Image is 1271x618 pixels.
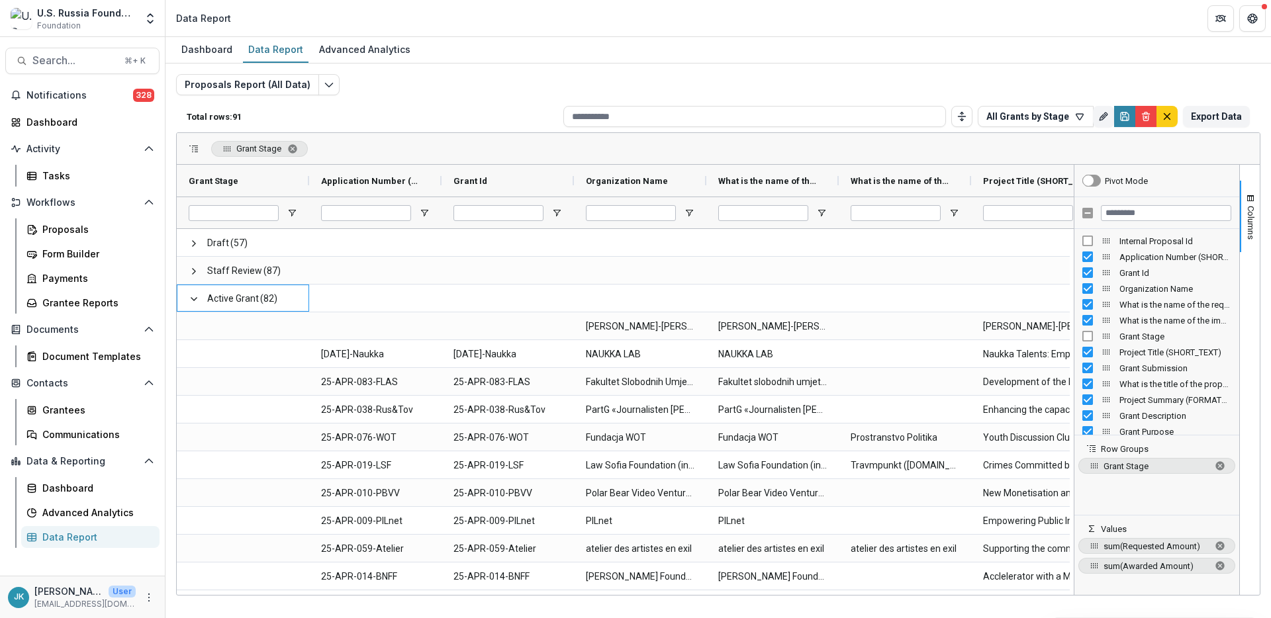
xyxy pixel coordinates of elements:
[1104,541,1209,551] span: sum(Requested Amount)
[1074,454,1239,515] div: Row Groups
[949,208,959,218] button: Open Filter Menu
[586,508,694,535] span: PILnet
[1078,458,1235,474] span: Grant Stage. Press ENTER to sort. Press DELETE to remove
[171,9,236,28] nav: breadcrumb
[42,222,149,236] div: Proposals
[419,208,430,218] button: Open Filter Menu
[21,292,160,314] a: Grantee Reports
[321,369,430,396] span: 25-APR-083-FLAS
[5,373,160,394] button: Open Contacts
[1078,558,1235,574] span: sum of Awarded Amount. Press ENTER to change the aggregation type. Press DELETE to remove
[453,369,562,396] span: 25-APR-083-FLAS
[318,74,340,95] button: Edit selected report
[983,205,1073,221] input: Project Title (SHORT_TEXT) Filter Input
[1119,347,1231,357] span: Project Title (SHORT_TEXT)
[1183,106,1250,127] button: Export Data
[586,535,694,562] span: atelier des artistes en exil
[26,378,138,389] span: Contacts
[1074,233,1239,249] div: Internal Proposal Id Column
[983,369,1092,396] span: Development of the Faculty of Liberal Arts and Sciences in [GEOGRAPHIC_DATA] – New Horizons
[230,230,248,257] span: (57)
[21,477,160,499] a: Dashboard
[983,480,1092,507] span: New Monetisation and Revenue Stream Strategy for the Russian Business Media
[453,176,487,186] span: Grant Id
[141,5,160,32] button: Open entity switcher
[26,197,138,208] span: Workflows
[718,341,827,368] span: NAUKKA LAB
[1074,360,1239,376] div: Grant Submission Column
[1119,395,1231,405] span: Project Summary (FORMATTED_TEXT)
[1074,249,1239,265] div: Application Number (SHORT_TEXT) Column
[5,138,160,159] button: Open Activity
[26,456,138,467] span: Data & Reporting
[1074,344,1239,360] div: Project Title (SHORT_TEXT) Column
[187,112,558,122] p: Total rows: 91
[718,369,827,396] span: Fakultet slobodnih umjetnosti i nauka (FLAS)
[1119,300,1231,310] span: What is the name of the requesting organization? (Legal Name of Organization) (ORG_LEGAL_NAME)
[1101,205,1231,221] input: Filter Columns Input
[983,563,1092,590] span: Acclelerator with a Mission
[176,11,231,25] div: Data Report
[1093,106,1114,127] button: Rename
[1104,461,1209,471] span: Grant Stage
[1246,206,1256,240] span: Columns
[314,37,416,63] a: Advanced Analytics
[1104,561,1209,571] span: sum(Awarded Amount)
[321,176,419,186] span: Application Number (SHORT_TEXT)
[176,37,238,63] a: Dashboard
[321,563,430,590] span: 25-APR-014-BNFF
[1239,5,1266,32] button: Get Help
[1135,106,1156,127] button: Delete
[1119,363,1231,373] span: Grant Submission
[453,424,562,451] span: 25-APR-076-WOT
[851,424,959,451] span: Prostranstvo Politika
[26,324,138,335] span: Documents
[453,205,543,221] input: Grant Id Filter Input
[453,535,562,562] span: 25-APR-059-Atelier
[718,205,808,221] input: What is the name of the requesting organization? (Legal Name of Organization) (ORG_LEGAL_NAME) Fi...
[453,396,562,423] span: 25-APR-038-Rus&Tov
[314,40,416,59] div: Advanced Analytics
[1119,284,1231,294] span: Organization Name
[586,176,668,186] span: Organization Name
[851,452,959,479] span: Travmpunkt ([DOMAIN_NAME][URL])
[586,424,694,451] span: Fundacja WOT
[34,598,136,610] p: [EMAIL_ADDRESS][DOMAIN_NAME]
[951,106,972,127] button: Toggle auto height
[37,20,81,32] span: Foundation
[260,285,277,312] span: (82)
[718,452,827,479] span: Law Sofia Foundation (intermediary organization)
[1207,5,1234,32] button: Partners
[176,74,319,95] button: Proposals Report (All Data)
[321,205,411,221] input: Application Number (SHORT_TEXT) Filter Input
[1074,265,1239,281] div: Grant Id Column
[42,506,149,519] div: Advanced Analytics
[1074,392,1239,408] div: Project Summary (FORMATTED_TEXT) Column
[1074,423,1239,439] div: Grant Purpose Column
[586,452,694,479] span: Law Sofia Foundation (intermediary organization)
[1101,444,1149,454] span: Row Groups
[586,369,694,396] span: Fakultet Slobodnih Umjetnosti i Nauka (FLAS)
[21,267,160,289] a: Payments
[1074,296,1239,312] div: What is the name of the requesting organization? (Legal Name of Organization) (ORG_LEGAL_NAME) Co...
[816,208,827,218] button: Open Filter Menu
[133,89,154,102] span: 328
[586,313,694,340] span: [PERSON_NAME]-[PERSON_NAME] Foundation
[1078,538,1235,554] span: sum of Requested Amount. Press ENTER to change the aggregation type. Press DELETE to remove
[207,285,259,312] span: Active Grant
[586,396,694,423] span: PartG «Journalisten [PERSON_NAME]»
[42,169,149,183] div: Tasks
[42,530,149,544] div: Data Report
[11,8,32,29] img: U.S. Russia Foundation
[14,593,24,601] div: Jemile Kelderman
[26,90,133,101] span: Notifications
[321,452,430,479] span: 25-APR-019-LSF
[983,535,1092,562] span: Supporting the community of [DEMOGRAPHIC_DATA] artists in exile in [GEOGRAPHIC_DATA]
[453,341,562,368] span: [DATE]-Naukka
[122,54,148,68] div: ⌘ + K
[453,563,562,590] span: 25-APR-014-BNFF
[1074,376,1239,392] div: What is the title of the proposed project? (SHORT_TEXT) Column
[34,584,103,598] p: [PERSON_NAME]
[1074,534,1239,595] div: Values
[321,424,430,451] span: 25-APR-076-WOT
